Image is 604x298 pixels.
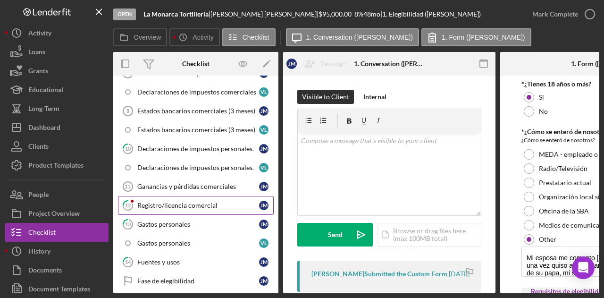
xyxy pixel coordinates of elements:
div: Project Overview [28,204,80,225]
button: History [5,242,109,261]
a: 11Ganancias y pérdidas comercialesJM [118,177,274,196]
div: Loans [28,43,45,64]
div: Declaraciones de impuestos personales. [137,164,259,171]
label: Radio/Televisión [539,165,587,172]
div: History [28,242,50,263]
button: Clients [5,137,109,156]
div: Clients [28,137,49,158]
tspan: 12 [125,202,131,208]
time: 2025-08-15 19:19 [449,270,470,278]
div: V L [259,163,268,172]
div: J M [259,201,268,210]
a: Estados bancarios comerciales (3 meses)VL [118,120,274,139]
div: Gastos personales [137,221,259,228]
button: Educational [5,80,109,99]
button: Mark Complete [523,5,599,24]
a: 10Declaraciones de impuestos personales.JM [118,139,274,158]
div: Activity [28,24,51,45]
label: Other [539,236,556,243]
button: Long-Term [5,99,109,118]
div: J M [259,106,268,116]
div: V L [259,238,268,248]
div: Declaraciones de impuestos personales. [137,145,259,153]
a: Fase de elegibilidadJM [118,272,274,290]
div: Internal [363,90,386,104]
div: Documents [28,261,62,282]
label: Oficina de la SBA [539,207,589,215]
button: Visible to Client [297,90,354,104]
button: Documents [5,261,109,280]
a: 13Gastos personalesJM [118,215,274,234]
div: People [28,185,49,206]
div: Checklist [182,60,210,68]
div: Fuentes y usos [137,258,259,266]
label: 1. Form ([PERSON_NAME]) [442,34,525,41]
tspan: 9 [126,108,129,114]
div: Reassign [320,54,346,73]
label: Activity [193,34,213,41]
div: | 1. Elegibilidad ([PERSON_NAME]) [380,10,481,18]
div: Checklist [28,223,56,244]
div: Declaraciones de impuestos comerciales [137,88,259,96]
div: Estados bancarios comerciales (3 meses) [137,107,259,115]
tspan: 11 [125,184,130,189]
div: Long-Term [28,99,59,120]
label: Prestatario actual [539,179,591,187]
button: Grants [5,61,109,80]
div: Send [328,223,343,247]
div: 1. Conversation ([PERSON_NAME]) [354,60,425,68]
a: Product Templates [5,156,109,175]
div: [PERSON_NAME] [PERSON_NAME] | [210,10,319,18]
div: Ganancias y pérdidas comerciales [137,183,259,190]
div: J M [259,257,268,267]
div: Mark Complete [532,5,578,24]
button: Overview [113,28,167,46]
label: Overview [134,34,161,41]
div: J M [259,276,268,286]
div: 48 mo [363,10,380,18]
label: Checklist [243,34,269,41]
button: Activity [5,24,109,43]
button: People [5,185,109,204]
button: Activity [169,28,219,46]
div: Visible to Client [302,90,349,104]
button: Checklist [222,28,276,46]
div: Educational [28,80,63,102]
div: Open Intercom Messenger [572,256,595,279]
div: Grants [28,61,48,83]
div: Estados bancarios comerciales (3 meses) [137,126,259,134]
div: V L [259,125,268,135]
a: Gastos personalesVL [118,234,274,253]
label: No [539,108,548,115]
button: Dashboard [5,118,109,137]
a: 14Fuentes y usosJM [118,253,274,272]
div: Fase de elegibilidad [137,277,259,285]
div: J M [259,182,268,191]
tspan: 13 [125,221,131,227]
div: Gastos personales [137,239,259,247]
b: La Monarca Tortillería [143,10,209,18]
div: Open [113,9,136,20]
tspan: 14 [125,259,131,265]
a: 9Estados bancarios comerciales (3 meses)JM [118,102,274,120]
button: Project Overview [5,204,109,223]
button: Checklist [5,223,109,242]
div: | [143,10,210,18]
a: 12Registro/licencia comercialJM [118,196,274,215]
button: Internal [359,90,391,104]
div: Registro/licencia comercial [137,202,259,209]
button: Send [297,223,373,247]
a: Declaraciones de impuestos comercialesVL [118,83,274,102]
a: Loans [5,43,109,61]
div: J M [286,59,297,69]
label: 1. Conversation ([PERSON_NAME]) [306,34,413,41]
